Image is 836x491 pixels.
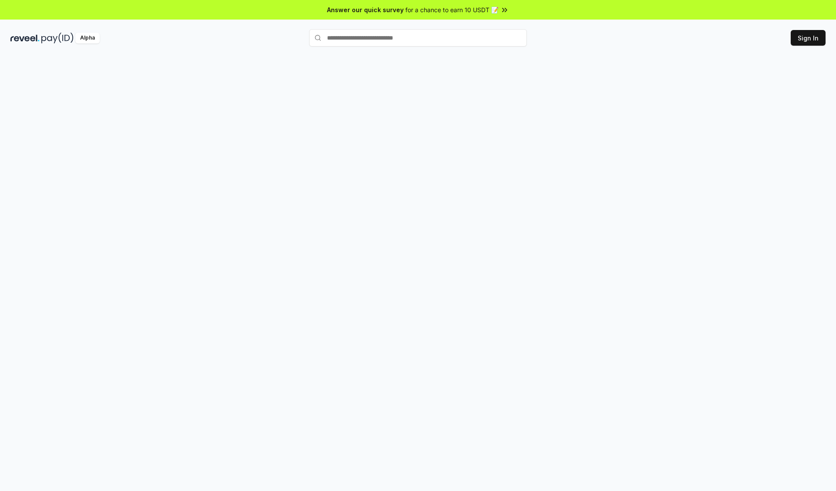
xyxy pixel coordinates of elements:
img: pay_id [41,33,74,43]
img: reveel_dark [10,33,40,43]
button: Sign In [791,30,826,46]
div: Alpha [75,33,100,43]
span: for a chance to earn 10 USDT 📝 [405,5,499,14]
span: Answer our quick survey [327,5,404,14]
